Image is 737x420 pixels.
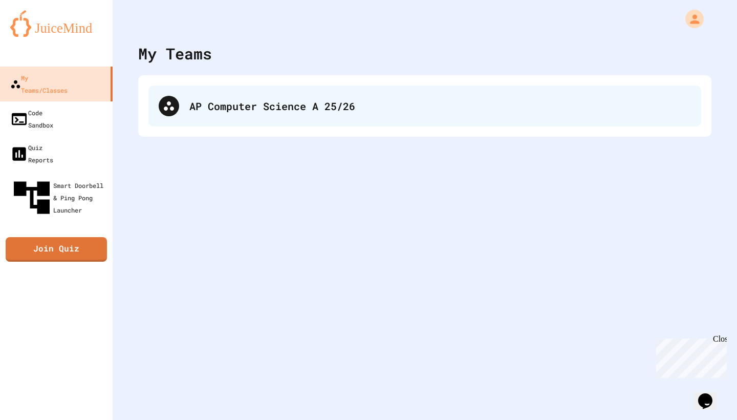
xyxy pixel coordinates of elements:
div: Code Sandbox [10,107,53,131]
div: My Account [675,7,706,31]
img: logo-orange.svg [10,10,102,37]
div: My Teams/Classes [10,72,68,96]
div: AP Computer Science A 25/26 [148,86,701,127]
iframe: chat widget [694,379,727,410]
iframe: chat widget [652,334,727,378]
div: Chat with us now!Close [4,4,71,65]
a: Join Quiz [6,237,107,262]
div: AP Computer Science A 25/26 [189,98,691,114]
div: Smart Doorbell & Ping Pong Launcher [10,176,109,219]
div: My Teams [138,42,212,65]
div: Quiz Reports [10,141,53,166]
